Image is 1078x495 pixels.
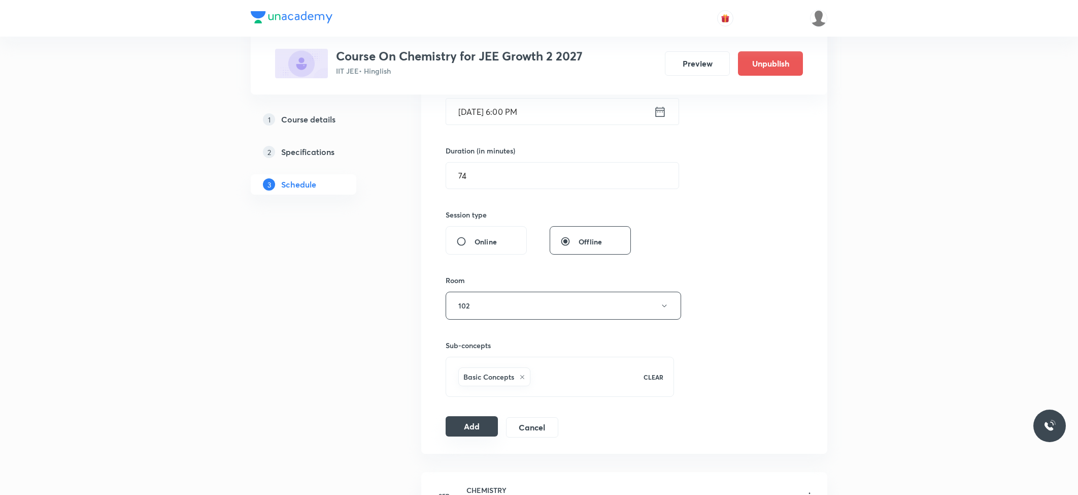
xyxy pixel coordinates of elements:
[665,51,730,76] button: Preview
[281,113,335,126] h5: Course details
[251,11,332,23] img: Company Logo
[446,163,679,189] input: 74
[446,145,515,156] h6: Duration (in minutes)
[263,113,275,126] p: 1
[463,372,514,382] h6: Basic Concepts
[336,66,583,76] p: IIT JEE • Hinglish
[281,178,316,191] h5: Schedule
[644,373,663,382] p: CLEAR
[281,146,334,158] h5: Specifications
[275,49,328,78] img: 3259711B-E38C-4C91-BD53-503C1A37B6A5_plus.png
[251,109,389,130] a: 1Course details
[446,416,498,437] button: Add
[1043,420,1056,432] img: ttu
[336,49,583,64] h3: Course On Chemistry for JEE Growth 2 2027
[251,142,389,162] a: 2Specifications
[446,209,487,220] h6: Session type
[506,417,558,438] button: Cancel
[738,51,803,76] button: Unpublish
[446,340,674,351] h6: Sub-concepts
[717,10,733,26] button: avatar
[446,292,681,320] button: 102
[446,275,465,286] h6: Room
[721,14,730,23] img: avatar
[251,11,332,26] a: Company Logo
[579,236,602,247] span: Offline
[263,178,275,191] p: 3
[263,146,275,158] p: 2
[475,236,497,247] span: Online
[810,10,827,27] img: Divya tyagi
